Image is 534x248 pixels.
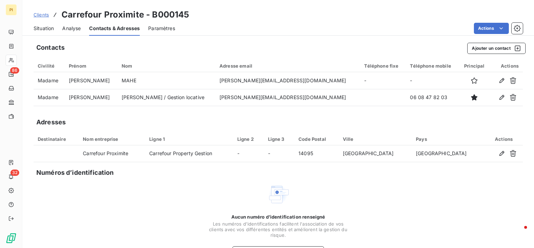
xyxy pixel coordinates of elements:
[298,136,334,142] div: Code Postal
[474,23,509,34] button: Actions
[62,25,81,32] span: Analyse
[343,136,407,142] div: Ville
[117,72,215,89] td: MAHE
[412,145,485,162] td: [GEOGRAPHIC_DATA]
[10,170,19,176] span: 32
[6,4,17,15] div: PI
[34,12,49,18] span: Clients
[122,63,211,69] div: Nom
[364,63,402,69] div: Téléphone fixe
[149,136,229,142] div: Ligne 1
[36,43,65,53] h5: Contacts
[339,145,412,162] td: [GEOGRAPHIC_DATA]
[65,89,117,106] td: [PERSON_NAME]
[38,63,60,69] div: Civilité
[264,145,295,162] td: -
[231,214,325,220] span: Aucun numéro d’identification renseigné
[10,67,19,74] span: 86
[268,136,290,142] div: Ligne 3
[463,63,485,69] div: Principal
[215,72,360,89] td: [PERSON_NAME][EMAIL_ADDRESS][DOMAIN_NAME]
[215,89,360,106] td: [PERSON_NAME][EMAIL_ADDRESS][DOMAIN_NAME]
[406,72,459,89] td: -
[416,136,481,142] div: Pays
[494,63,519,69] div: Actions
[36,117,66,127] h5: Adresses
[148,25,175,32] span: Paramètres
[6,233,17,244] img: Logo LeanPay
[267,183,289,206] img: Empty state
[36,168,114,178] h5: Numéros d’identification
[294,145,339,162] td: 14095
[89,25,140,32] span: Contacts & Adresses
[69,63,113,69] div: Prénom
[219,63,356,69] div: Adresse email
[406,89,459,106] td: 06 08 47 82 03
[34,11,49,18] a: Clients
[237,136,260,142] div: Ligne 2
[145,145,233,162] td: Carrefour Property Gestion
[34,89,65,106] td: Madame
[208,221,348,238] span: Les numéros d'identifications facilitent l'association de vos clients avec vos différentes entité...
[38,136,74,142] div: Destinataire
[410,63,455,69] div: Téléphone mobile
[83,136,141,142] div: Nom entreprise
[65,72,117,89] td: [PERSON_NAME]
[233,145,264,162] td: -
[360,72,406,89] td: -
[510,224,527,241] iframe: Intercom live chat
[467,43,526,54] button: Ajouter un contact
[34,72,65,89] td: Madame
[117,89,215,106] td: [PERSON_NAME] / Gestion locative
[62,8,189,21] h3: Carrefour Proximite - B000145
[79,145,145,162] td: Carrefour Proximite
[489,136,519,142] div: Actions
[34,25,54,32] span: Situation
